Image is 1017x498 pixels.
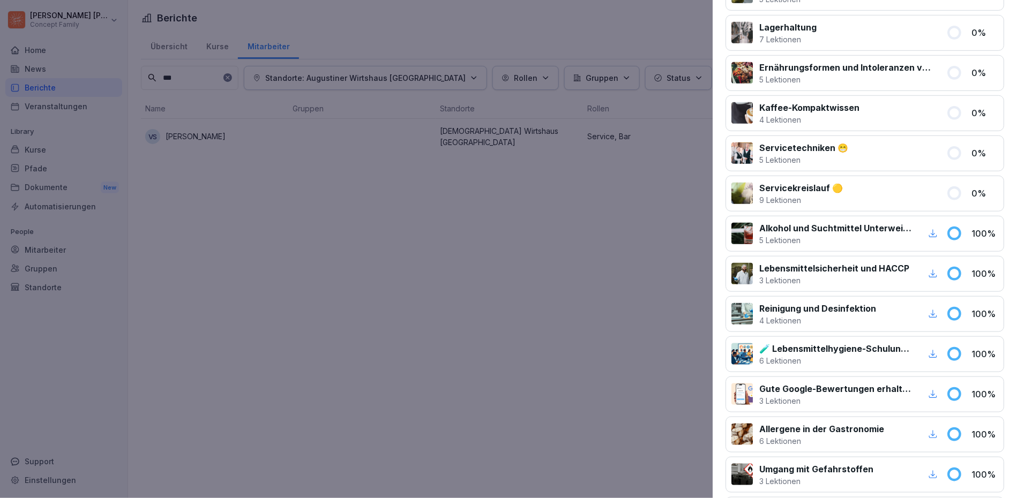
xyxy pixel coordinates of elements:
p: Reinigung und Desinfektion [759,302,876,315]
p: 6 Lektionen [759,435,884,447]
p: Servicetechniken 😁 [759,141,848,154]
p: Lebensmittelsicherheit und HACCP [759,262,909,275]
p: 3 Lektionen [759,476,873,487]
p: 100 % [971,348,998,360]
p: 3 Lektionen [759,395,913,406]
p: Gute Google-Bewertungen erhalten 🌟 [759,382,913,395]
p: 0 % [971,66,998,79]
p: 100 % [971,468,998,481]
p: 100 % [971,428,998,441]
p: 7 Lektionen [759,34,817,45]
p: 100 % [971,388,998,401]
p: 0 % [971,26,998,39]
p: 100 % [971,227,998,240]
p: 5 Lektionen [759,154,848,165]
p: Allergene in der Gastronomie [759,422,884,435]
p: 0 % [971,107,998,119]
p: 3 Lektionen [759,275,909,286]
p: Servicekreislauf 🟡 [759,182,843,194]
p: 9 Lektionen [759,194,843,206]
p: Kaffee-Kompaktwissen [759,101,859,114]
p: 6 Lektionen [759,355,913,366]
p: Lagerhaltung [759,21,817,34]
p: 🧪 Lebensmittelhygiene-Schulung nach LMHV [759,342,913,355]
p: 100 % [971,267,998,280]
p: 0 % [971,187,998,200]
p: Ernährungsformen und Intoleranzen verstehen [759,61,933,74]
p: 5 Lektionen [759,74,933,85]
p: Umgang mit Gefahrstoffen [759,463,873,476]
p: 100 % [971,307,998,320]
p: 4 Lektionen [759,315,876,326]
p: 5 Lektionen [759,235,913,246]
p: Alkohol und Suchtmittel Unterweisung [759,222,913,235]
p: 4 Lektionen [759,114,859,125]
p: 0 % [971,147,998,160]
